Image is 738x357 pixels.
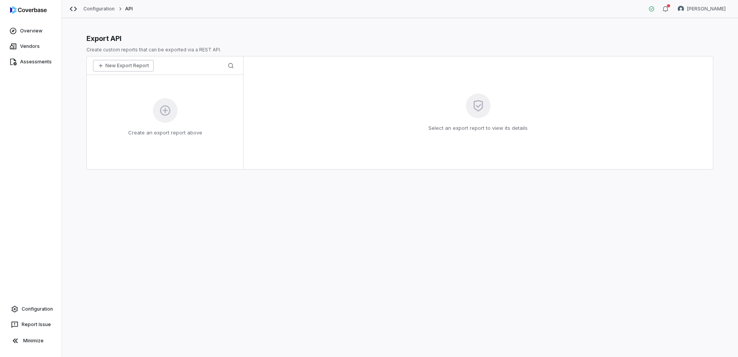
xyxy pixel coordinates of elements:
div: Export API [86,34,713,44]
span: API [125,6,133,12]
button: Curtis Nohl avatar[PERSON_NAME] [673,3,730,15]
img: Curtis Nohl avatar [678,6,684,12]
button: New Export Report [93,60,154,71]
a: Configuration [3,302,58,316]
a: Configuration [83,6,115,12]
p: Create an export report above [128,129,202,137]
span: [PERSON_NAME] [687,6,726,12]
p: Select an export report to view its details [428,124,528,132]
img: logo-D7KZi-bG.svg [10,6,47,14]
a: Overview [2,24,60,38]
p: Create custom reports that can be exported via a REST API. [86,47,713,53]
a: Vendors [2,39,60,53]
button: Report Issue [3,318,58,331]
button: Minimize [3,333,58,348]
a: Assessments [2,55,60,69]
